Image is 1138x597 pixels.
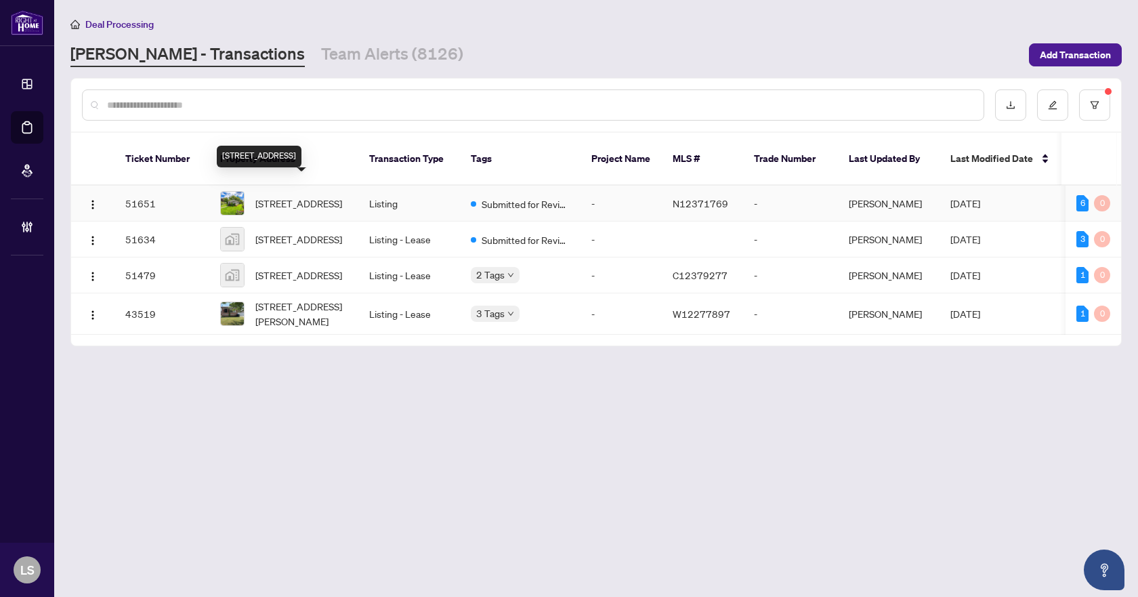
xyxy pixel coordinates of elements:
[950,197,980,209] span: [DATE]
[743,222,838,258] td: -
[255,268,342,283] span: [STREET_ADDRESS]
[662,133,743,186] th: MLS #
[221,264,244,287] img: thumbnail-img
[255,232,342,247] span: [STREET_ADDRESS]
[1029,43,1122,66] button: Add Transaction
[1094,195,1110,211] div: 0
[114,133,209,186] th: Ticket Number
[114,258,209,293] td: 51479
[581,293,662,335] td: -
[673,269,728,281] span: C12379277
[1084,550,1124,590] button: Open asap
[838,293,940,335] td: [PERSON_NAME]
[476,306,505,321] span: 3 Tags
[87,271,98,282] img: Logo
[85,18,154,30] span: Deal Processing
[70,43,305,67] a: [PERSON_NAME] - Transactions
[1037,89,1068,121] button: edit
[114,293,209,335] td: 43519
[1079,89,1110,121] button: filter
[358,258,460,293] td: Listing - Lease
[581,222,662,258] td: -
[358,293,460,335] td: Listing - Lease
[1076,195,1089,211] div: 6
[255,299,347,329] span: [STREET_ADDRESS][PERSON_NAME]
[82,303,104,325] button: Logo
[507,272,514,279] span: down
[255,196,342,211] span: [STREET_ADDRESS]
[950,308,980,320] span: [DATE]
[950,233,980,245] span: [DATE]
[507,310,514,317] span: down
[70,20,80,29] span: home
[1094,231,1110,247] div: 0
[11,10,43,35] img: logo
[1076,231,1089,247] div: 3
[743,293,838,335] td: -
[1090,100,1099,110] span: filter
[673,197,728,209] span: N12371769
[940,133,1061,186] th: Last Modified Date
[482,197,570,211] span: Submitted for Review
[217,146,301,167] div: [STREET_ADDRESS]
[1040,44,1111,66] span: Add Transaction
[358,186,460,222] td: Listing
[950,151,1033,166] span: Last Modified Date
[1094,267,1110,283] div: 0
[1048,100,1057,110] span: edit
[209,133,358,186] th: Property Address
[87,199,98,210] img: Logo
[82,192,104,214] button: Logo
[743,186,838,222] td: -
[114,222,209,258] td: 51634
[1076,267,1089,283] div: 1
[1006,100,1015,110] span: download
[358,222,460,258] td: Listing - Lease
[221,302,244,325] img: thumbnail-img
[838,222,940,258] td: [PERSON_NAME]
[581,133,662,186] th: Project Name
[673,308,730,320] span: W12277897
[743,133,838,186] th: Trade Number
[82,228,104,250] button: Logo
[1076,306,1089,322] div: 1
[20,560,35,579] span: LS
[114,186,209,222] td: 51651
[1094,306,1110,322] div: 0
[838,186,940,222] td: [PERSON_NAME]
[221,192,244,215] img: thumbnail-img
[995,89,1026,121] button: download
[321,43,463,67] a: Team Alerts (8126)
[358,133,460,186] th: Transaction Type
[581,186,662,222] td: -
[87,235,98,246] img: Logo
[743,258,838,293] td: -
[838,258,940,293] td: [PERSON_NAME]
[87,310,98,321] img: Logo
[476,267,505,283] span: 2 Tags
[460,133,581,186] th: Tags
[581,258,662,293] td: -
[950,269,980,281] span: [DATE]
[482,232,570,247] span: Submitted for Review
[82,264,104,286] button: Logo
[838,133,940,186] th: Last Updated By
[221,228,244,251] img: thumbnail-img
